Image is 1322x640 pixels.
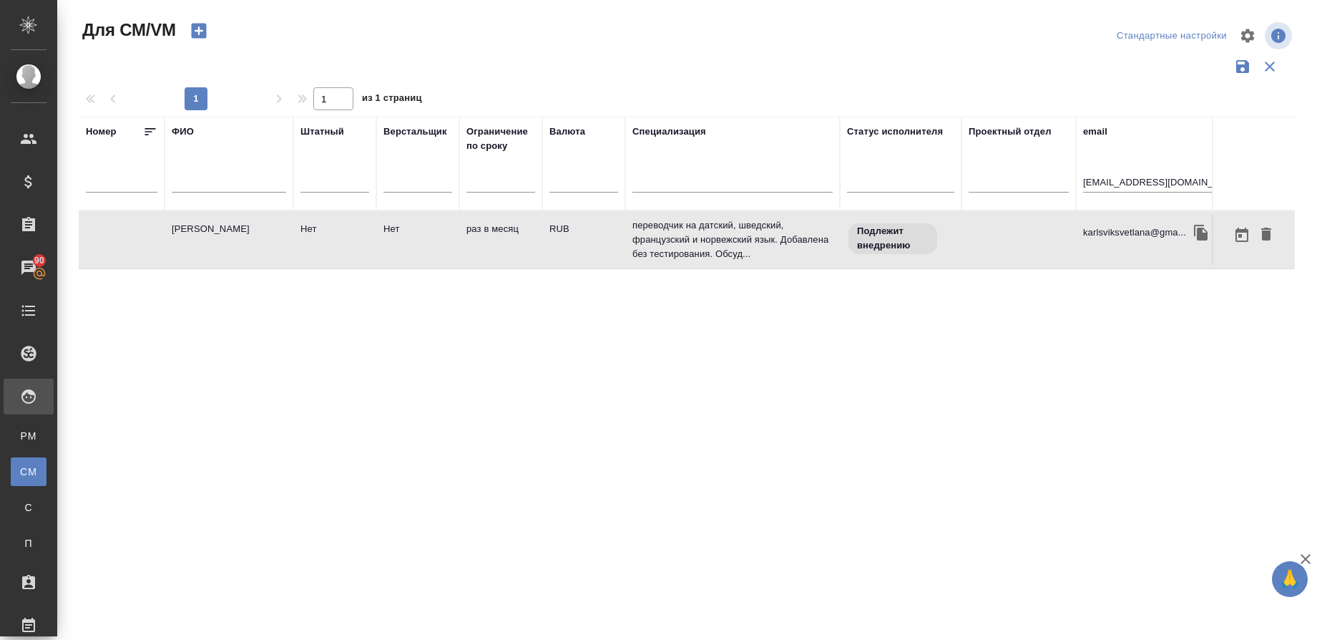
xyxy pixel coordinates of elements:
a: PM [11,422,46,450]
td: [PERSON_NAME] [165,215,293,265]
span: 🙏 [1278,564,1302,594]
td: Нет [293,215,376,265]
span: PM [18,429,39,443]
div: ФИО [172,125,194,139]
div: Статус исполнителя [847,125,943,139]
span: Посмотреть информацию [1265,22,1295,49]
span: из 1 страниц [362,89,422,110]
span: П [18,536,39,551]
div: Валюта [549,125,585,139]
p: Подлежит внедрению [857,224,929,253]
button: 🙏 [1272,561,1308,597]
a: 90 [4,250,54,286]
span: Настроить таблицу [1230,19,1265,53]
button: Скопировать [1190,222,1212,243]
td: RUB [542,215,625,265]
span: CM [18,465,39,479]
span: Для СМ/VM [79,19,176,42]
div: Специализация [632,125,706,139]
div: Свежая кровь: на первые 3 заказа по тематике ставь редактора и фиксируй оценки [847,222,954,256]
td: раз в месяц [459,215,542,265]
div: Штатный [300,125,344,139]
button: Создать [182,19,216,43]
div: Ограничение по сроку [466,125,535,153]
div: email [1083,125,1107,139]
div: Верстальщик [383,125,447,139]
td: Нет [376,215,459,265]
div: Проектный отдел [969,125,1052,139]
span: С [18,500,39,515]
span: 90 [26,253,53,268]
p: переводчик на датский, шведский, французский и норвежский язык. Добавлена без тестирования. Обсуд... [632,218,833,261]
button: Сохранить фильтры [1229,53,1256,80]
button: Сбросить фильтры [1256,53,1283,80]
div: Номер [86,125,117,139]
a: С [11,493,46,522]
button: Открыть календарь загрузки [1230,222,1254,248]
a: CM [11,457,46,486]
p: karlsviksvetlana@gma... [1083,226,1186,240]
button: Удалить [1254,222,1278,248]
div: split button [1113,25,1230,47]
a: П [11,529,46,558]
